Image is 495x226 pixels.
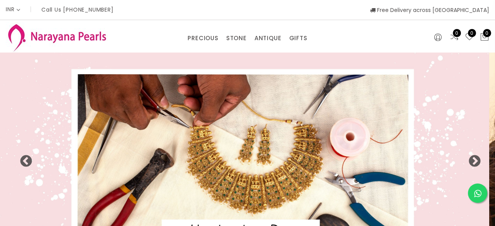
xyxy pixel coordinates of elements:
span: 0 [483,29,491,37]
a: 0 [450,32,459,42]
span: Free Delivery across [GEOGRAPHIC_DATA] [370,6,489,14]
a: 0 [465,32,474,42]
p: Call Us [PHONE_NUMBER] [41,7,114,12]
button: Next [468,155,476,163]
span: 0 [468,29,476,37]
button: 0 [480,32,489,42]
a: GIFTS [289,32,307,44]
a: ANTIQUE [254,32,282,44]
a: PRECIOUS [188,32,218,44]
button: Previous [19,155,27,163]
span: 0 [453,29,461,37]
a: STONE [226,32,247,44]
